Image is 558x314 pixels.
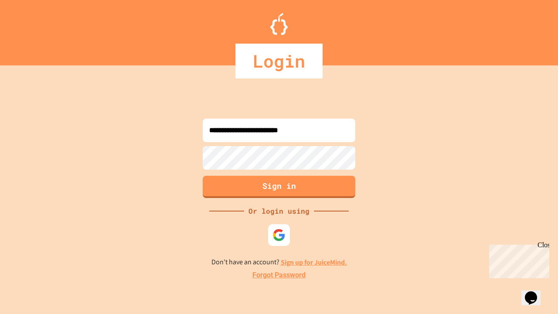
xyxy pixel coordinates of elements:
div: Chat with us now!Close [3,3,60,55]
img: Logo.svg [270,13,288,35]
iframe: chat widget [486,241,549,278]
div: Or login using [244,206,314,216]
div: Login [235,44,323,78]
a: Sign up for JuiceMind. [281,258,347,267]
a: Forgot Password [252,270,306,280]
img: google-icon.svg [272,229,286,242]
iframe: chat widget [521,279,549,305]
p: Don't have an account? [211,257,347,268]
button: Sign in [203,176,355,198]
